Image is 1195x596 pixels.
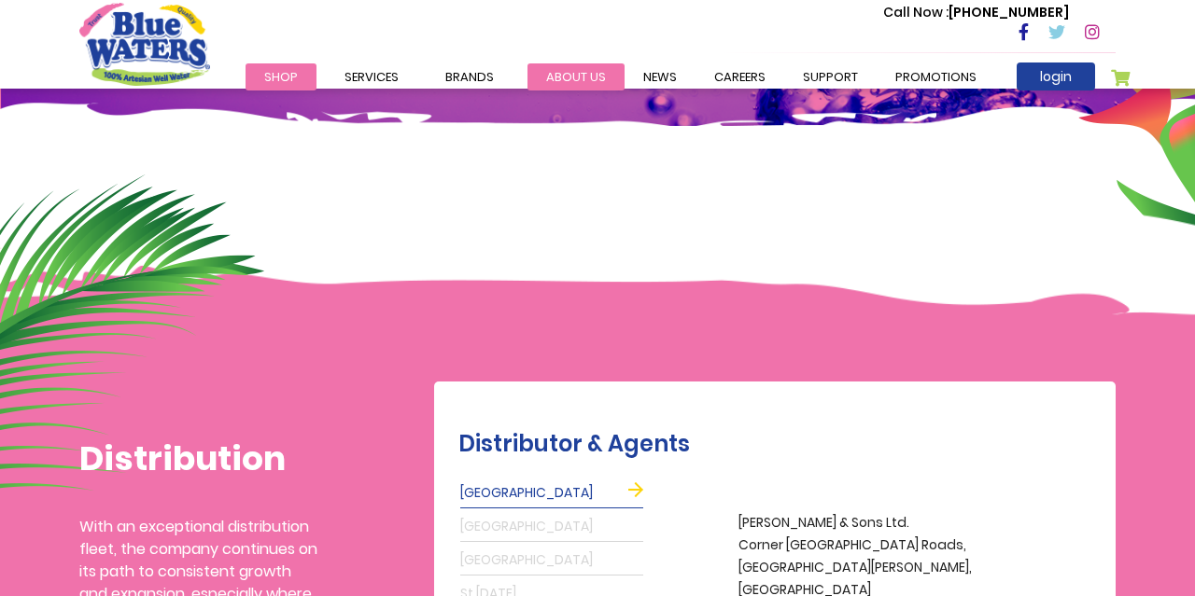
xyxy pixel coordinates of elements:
span: Shop [264,68,298,86]
span: Call Now : [883,3,949,21]
a: store logo [79,3,210,85]
h2: Distributor & Agents [458,431,1106,458]
a: about us [527,63,625,90]
a: News [625,63,696,90]
a: careers [696,63,784,90]
a: support [784,63,877,90]
span: Brands [445,68,494,86]
a: [GEOGRAPHIC_DATA] [460,512,643,542]
h1: Distribution [79,438,317,478]
a: [GEOGRAPHIC_DATA] [460,546,643,575]
a: Promotions [877,63,995,90]
p: [PHONE_NUMBER] [883,3,1069,22]
a: [GEOGRAPHIC_DATA] [460,478,643,508]
a: login [1017,62,1095,90]
span: Services [344,68,399,86]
